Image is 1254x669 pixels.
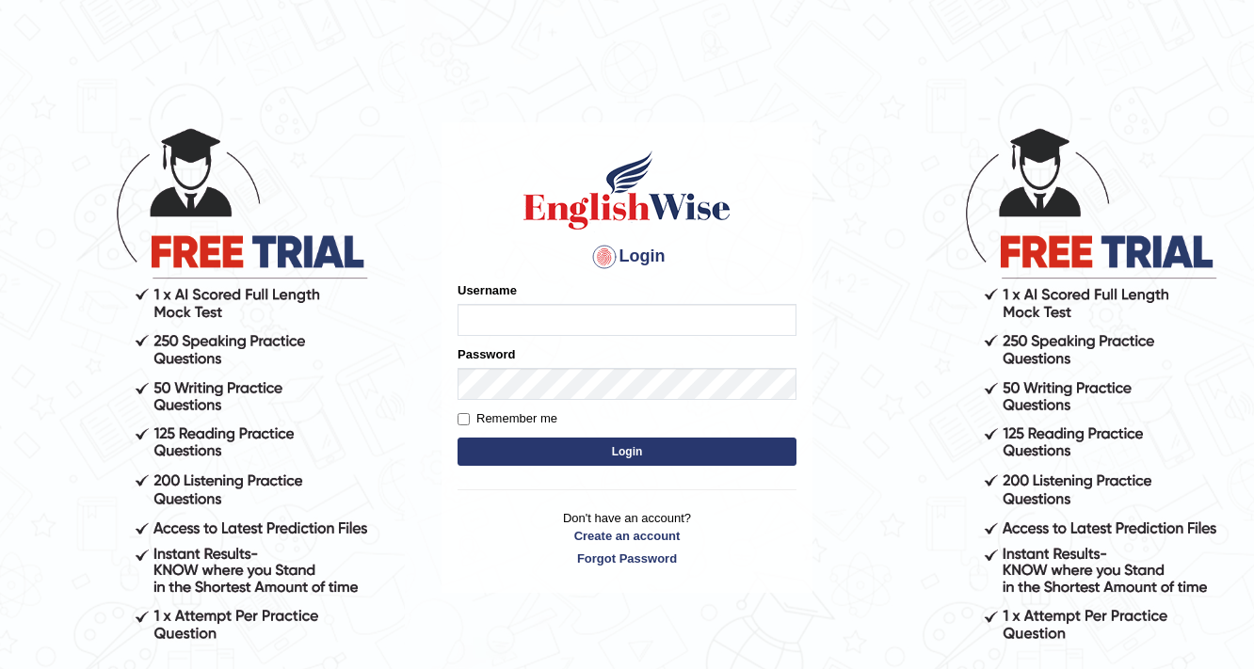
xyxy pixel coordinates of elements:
label: Remember me [458,409,557,428]
a: Forgot Password [458,550,796,567]
input: Remember me [458,413,470,425]
button: Login [458,438,796,466]
h4: Login [458,242,796,272]
a: Create an account [458,527,796,545]
img: Logo of English Wise sign in for intelligent practice with AI [520,148,734,232]
p: Don't have an account? [458,509,796,567]
label: Password [458,345,515,363]
label: Username [458,281,517,299]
